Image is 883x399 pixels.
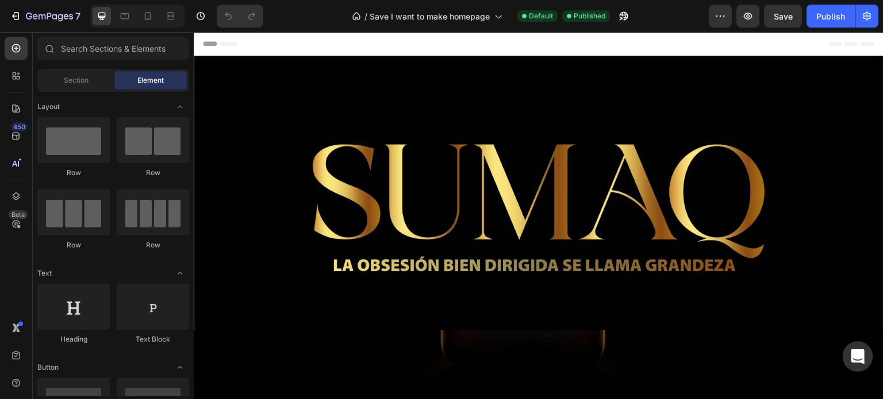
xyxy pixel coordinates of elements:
span: Element [137,75,164,86]
div: Beta [9,210,28,219]
div: Text Block [117,334,189,344]
button: Publish [807,5,855,28]
span: Layout [37,102,60,112]
iframe: Design area [194,32,883,399]
div: Publish [816,10,845,22]
div: Row [37,168,110,178]
span: Default [529,11,553,21]
div: Undo/Redo [217,5,263,28]
span: Published [574,11,605,21]
div: Row [117,168,189,178]
div: 450 [11,122,28,131]
div: Open Intercom Messenger [843,342,873,372]
div: Email [177,366,336,385]
div: Heading [37,334,110,344]
button: 7 [5,5,86,28]
span: / [364,10,367,22]
span: Save I want to make homepage [370,10,490,22]
p: 7 [75,9,80,23]
div: Row [117,240,189,250]
input: Search Sections & Elements [37,37,189,60]
button: Save [764,5,802,28]
span: Toggle open [171,264,189,282]
span: Toggle open [171,98,189,116]
span: Section [64,75,89,86]
span: Save [774,11,793,21]
span: Button [37,362,59,373]
div: Row [37,240,110,250]
span: Text [37,268,52,278]
span: Toggle open [171,358,189,377]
